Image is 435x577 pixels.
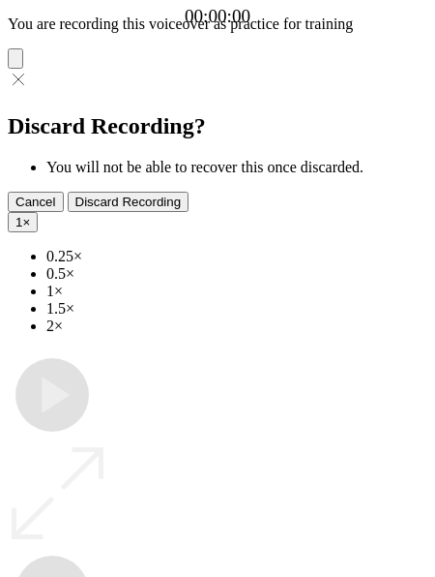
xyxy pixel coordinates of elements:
li: 2× [46,318,427,335]
li: 1.5× [46,300,427,318]
button: Discard Recording [68,192,189,212]
li: 0.5× [46,265,427,283]
li: You will not be able to recover this once discarded. [46,159,427,176]
h2: Discard Recording? [8,113,427,139]
li: 1× [46,283,427,300]
p: You are recording this voiceover as practice for training [8,15,427,33]
button: 1× [8,212,38,232]
button: Cancel [8,192,64,212]
a: 00:00:00 [185,6,250,27]
span: 1 [15,215,22,229]
li: 0.25× [46,248,427,265]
